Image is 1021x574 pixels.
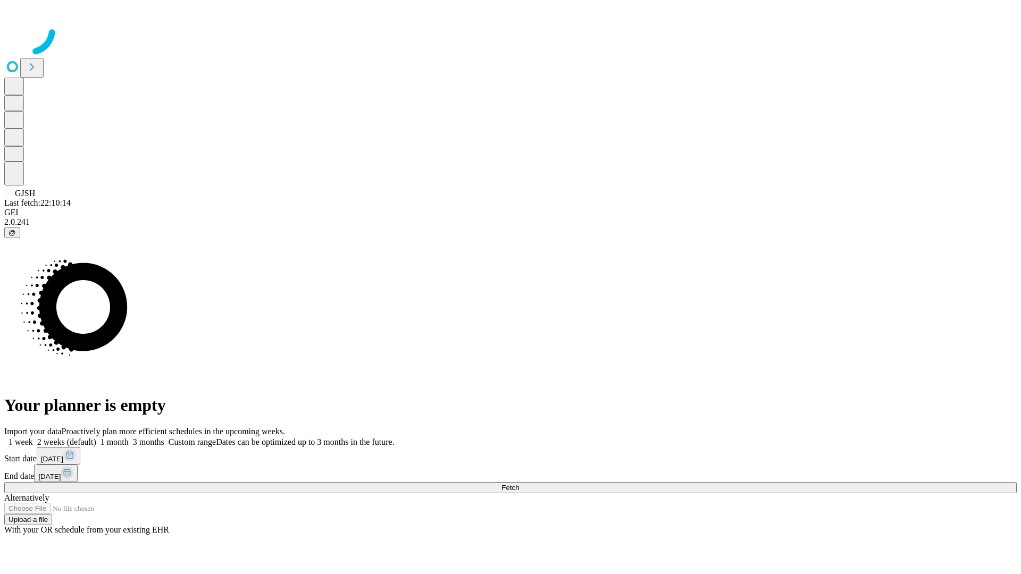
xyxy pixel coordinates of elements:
[4,465,1017,482] div: End date
[216,437,394,446] span: Dates can be optimized up to 3 months in the future.
[4,514,52,525] button: Upload a file
[4,482,1017,493] button: Fetch
[9,437,33,446] span: 1 week
[37,447,80,465] button: [DATE]
[101,437,129,446] span: 1 month
[4,525,169,534] span: With your OR schedule from your existing EHR
[133,437,164,446] span: 3 months
[501,484,519,492] span: Fetch
[4,447,1017,465] div: Start date
[15,189,35,198] span: GJSH
[4,217,1017,227] div: 2.0.241
[9,229,16,237] span: @
[169,437,216,446] span: Custom range
[4,395,1017,415] h1: Your planner is empty
[4,208,1017,217] div: GEI
[38,472,61,480] span: [DATE]
[37,437,96,446] span: 2 weeks (default)
[4,427,62,436] span: Import your data
[41,455,63,463] span: [DATE]
[34,465,78,482] button: [DATE]
[62,427,285,436] span: Proactively plan more efficient schedules in the upcoming weeks.
[4,227,20,238] button: @
[4,198,71,207] span: Last fetch: 22:10:14
[4,493,49,502] span: Alternatively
